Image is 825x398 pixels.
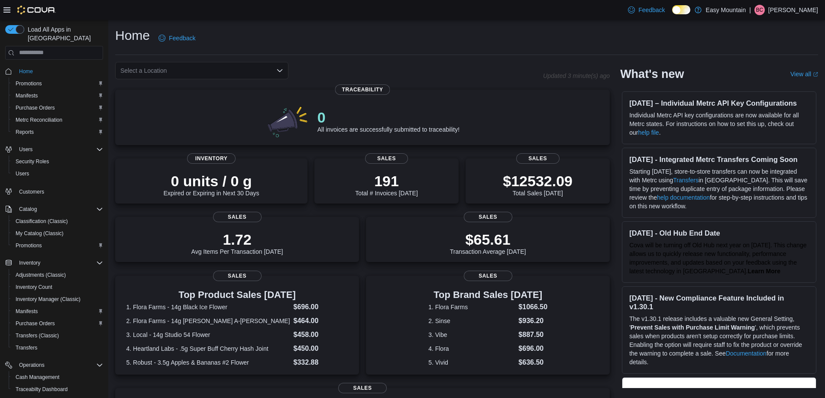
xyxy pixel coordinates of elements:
[191,231,283,248] p: 1.72
[126,344,290,353] dt: 4. Heartland Labs - .5g Super Buff Cherry Hash Joint
[19,259,40,266] span: Inventory
[12,127,37,137] a: Reports
[12,343,41,353] a: Transfers
[428,303,515,311] dt: 1. Flora Farms
[12,115,66,125] a: Metrc Reconciliation
[16,272,66,278] span: Adjustments (Classic)
[12,318,58,329] a: Purchase Orders
[629,314,809,366] p: The v1.30.1 release includes a valuable new General Setting, ' ', which prevents sales when produ...
[629,242,806,275] span: Cova will be turning off Old Hub next year on [DATE]. This change allows us to quickly release ne...
[9,305,107,317] button: Manifests
[16,218,68,225] span: Classification (Classic)
[754,5,765,15] div: Ben Clements
[16,204,40,214] button: Catalog
[624,1,668,19] a: Feedback
[19,146,32,153] span: Users
[450,231,526,248] p: $65.61
[16,186,103,197] span: Customers
[16,144,103,155] span: Users
[428,290,547,300] h3: Top Brand Sales [DATE]
[2,65,107,78] button: Home
[9,293,107,305] button: Inventory Manager (Classic)
[24,25,103,42] span: Load All Apps in [GEOGRAPHIC_DATA]
[9,90,107,102] button: Manifests
[16,374,59,381] span: Cash Management
[12,318,103,329] span: Purchase Orders
[16,296,81,303] span: Inventory Manager (Classic)
[16,204,103,214] span: Catalog
[12,270,103,280] span: Adjustments (Classic)
[12,372,63,382] a: Cash Management
[16,170,29,177] span: Users
[790,71,818,78] a: View allExternal link
[12,343,103,353] span: Transfers
[16,104,55,111] span: Purchase Orders
[16,80,42,87] span: Promotions
[294,316,348,326] dd: $464.00
[17,6,56,14] img: Cova
[19,206,37,213] span: Catalog
[518,357,547,368] dd: $636.50
[629,229,809,237] h3: [DATE] - Old Hub End Date
[748,268,780,275] a: Learn More
[16,308,38,315] span: Manifests
[749,5,751,15] p: |
[12,270,69,280] a: Adjustments (Classic)
[629,294,809,311] h3: [DATE] - New Compliance Feature Included in v1.30.1
[294,330,348,340] dd: $458.00
[12,127,103,137] span: Reports
[16,144,36,155] button: Users
[126,330,290,339] dt: 3. Local - 14g Studio 54 Flower
[12,282,56,292] a: Inventory Count
[629,111,809,137] p: Individual Metrc API key configurations are now available for all Metrc states. For instructions ...
[16,332,59,339] span: Transfers (Classic)
[16,230,64,237] span: My Catalog (Classic)
[16,66,103,77] span: Home
[516,153,560,164] span: Sales
[12,240,103,251] span: Promotions
[12,330,103,341] span: Transfers (Classic)
[9,168,107,180] button: Users
[2,359,107,371] button: Operations
[16,187,48,197] a: Customers
[12,216,71,227] a: Classification (Classic)
[9,227,107,239] button: My Catalog (Classic)
[12,103,58,113] a: Purchase Orders
[317,109,459,133] div: All invoices are successfully submitted to traceability!
[428,344,515,353] dt: 4. Flora
[16,386,68,393] span: Traceabilty Dashboard
[706,5,746,15] p: Easy Mountain
[503,172,573,197] div: Total Sales [DATE]
[631,324,755,331] strong: Prevent Sales with Purchase Limit Warning
[2,143,107,155] button: Users
[16,344,37,351] span: Transfers
[12,168,32,179] a: Users
[12,384,103,395] span: Traceabilty Dashboard
[12,216,103,227] span: Classification (Classic)
[12,228,103,239] span: My Catalog (Classic)
[2,257,107,269] button: Inventory
[12,240,45,251] a: Promotions
[9,281,107,293] button: Inventory Count
[2,185,107,197] button: Customers
[673,177,699,184] a: Transfers
[518,343,547,354] dd: $696.00
[12,294,84,304] a: Inventory Manager (Classic)
[164,172,259,190] p: 0 units / 0 g
[164,172,259,197] div: Expired or Expiring in Next 30 Days
[629,99,809,107] h3: [DATE] – Individual Metrc API Key Configurations
[187,153,236,164] span: Inventory
[19,68,33,75] span: Home
[428,317,515,325] dt: 2. Sinse
[126,358,290,367] dt: 5. Robust - 3.5g Apples & Bananas #2 Flower
[518,316,547,326] dd: $936.20
[464,271,512,281] span: Sales
[12,156,103,167] span: Security Roles
[428,358,515,367] dt: 5. Vivid
[16,66,36,77] a: Home
[428,330,515,339] dt: 3. Vibe
[12,372,103,382] span: Cash Management
[9,383,107,395] button: Traceabilty Dashboard
[16,116,62,123] span: Metrc Reconciliation
[726,350,767,357] a: Documentation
